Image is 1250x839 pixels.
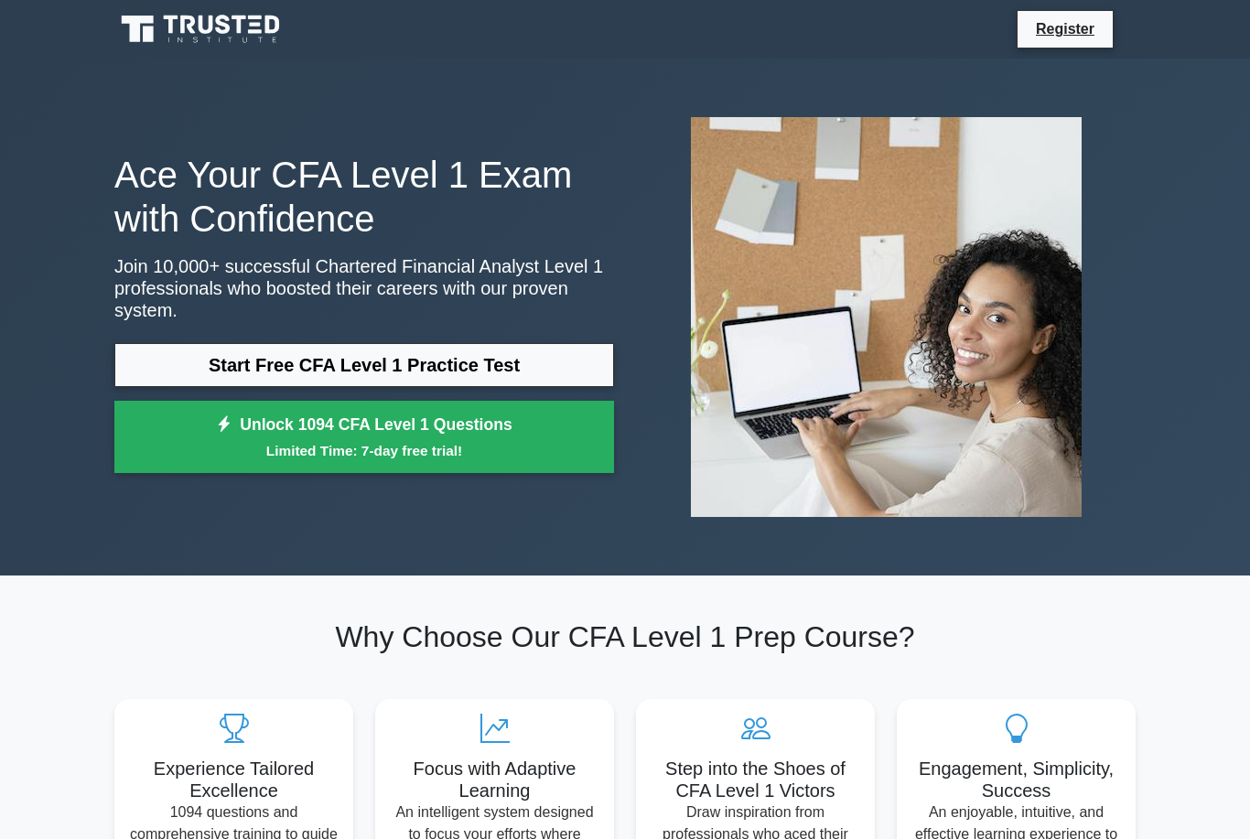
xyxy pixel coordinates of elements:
a: Start Free CFA Level 1 Practice Test [114,343,614,387]
h5: Focus with Adaptive Learning [390,758,599,801]
h5: Step into the Shoes of CFA Level 1 Victors [651,758,860,801]
h5: Experience Tailored Excellence [129,758,339,801]
a: Unlock 1094 CFA Level 1 QuestionsLimited Time: 7-day free trial! [114,401,614,474]
h2: Why Choose Our CFA Level 1 Prep Course? [114,619,1136,654]
p: Join 10,000+ successful Chartered Financial Analyst Level 1 professionals who boosted their caree... [114,255,614,321]
h1: Ace Your CFA Level 1 Exam with Confidence [114,153,614,241]
h5: Engagement, Simplicity, Success [911,758,1121,801]
a: Register [1025,17,1105,40]
small: Limited Time: 7-day free trial! [137,440,591,461]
